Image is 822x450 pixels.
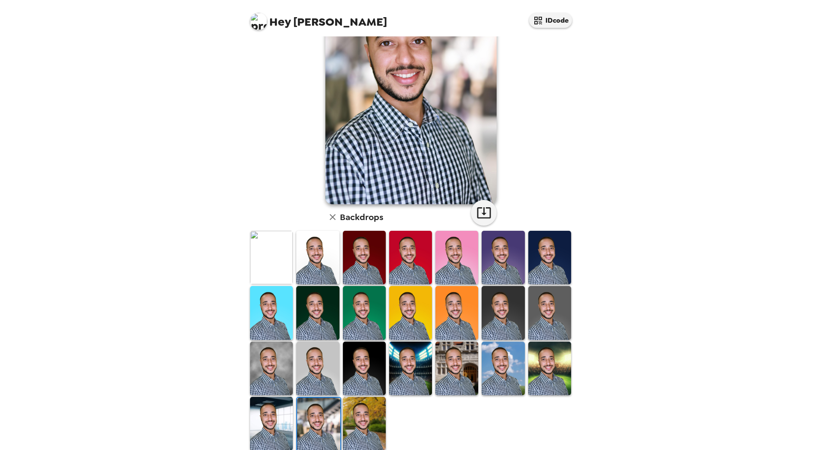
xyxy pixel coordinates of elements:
span: [PERSON_NAME] [250,9,387,28]
img: profile pic [250,13,267,30]
span: Hey [269,14,291,30]
button: IDcode [529,13,572,28]
img: Original [250,231,293,284]
h6: Backdrops [340,210,383,224]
